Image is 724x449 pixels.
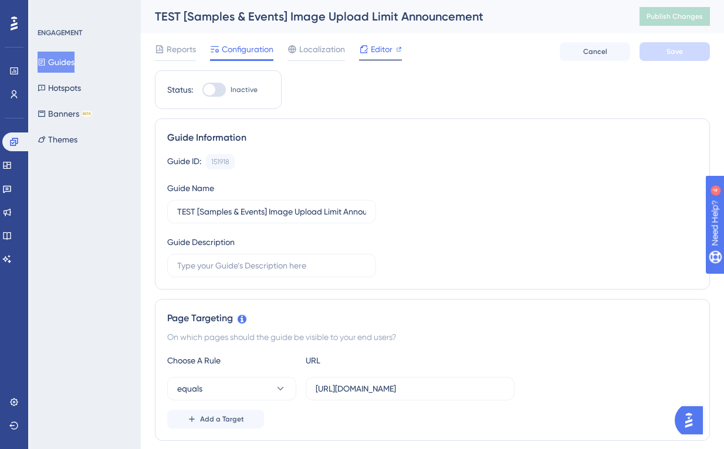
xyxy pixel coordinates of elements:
[675,403,710,438] iframe: UserGuiding AI Assistant Launcher
[583,47,607,56] span: Cancel
[38,52,75,73] button: Guides
[82,6,85,15] div: 4
[306,353,435,368] div: URL
[167,353,296,368] div: Choose A Rule
[200,414,244,424] span: Add a Target
[640,42,710,61] button: Save
[167,377,296,400] button: equals
[167,235,235,249] div: Guide Description
[222,42,273,56] span: Configuration
[640,7,710,26] button: Publish Changes
[167,410,264,428] button: Add a Target
[38,28,82,38] div: ENGAGEMENT
[38,103,92,124] button: BannersBETA
[167,42,196,56] span: Reports
[38,77,81,98] button: Hotspots
[167,311,698,325] div: Page Targeting
[177,382,202,396] span: equals
[177,259,366,272] input: Type your Guide’s Description here
[38,129,77,150] button: Themes
[231,85,258,94] span: Inactive
[316,382,505,395] input: yourwebsite.com/path
[155,8,610,25] div: TEST [Samples & Events] Image Upload Limit Announcement
[211,157,229,166] div: 151918
[299,42,345,56] span: Localization
[560,42,630,61] button: Cancel
[647,12,703,21] span: Publish Changes
[28,3,73,17] span: Need Help?
[167,330,698,344] div: On which pages should the guide be visible to your end users?
[667,47,683,56] span: Save
[82,111,92,117] div: BETA
[177,205,366,218] input: Type your Guide’s Name here
[167,83,193,97] div: Status:
[371,42,393,56] span: Editor
[167,181,214,195] div: Guide Name
[167,131,698,145] div: Guide Information
[167,154,201,169] div: Guide ID:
